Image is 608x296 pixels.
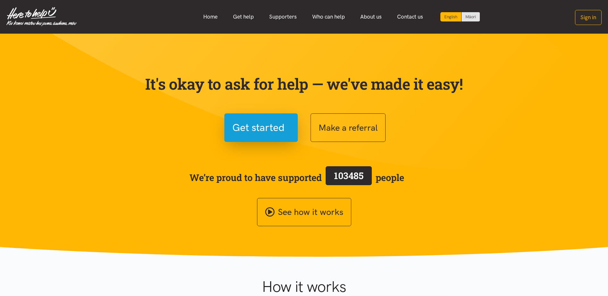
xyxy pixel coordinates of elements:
[462,12,480,21] a: Switch to Te Reo Māori
[225,10,262,24] a: Get help
[440,12,462,21] div: Current language
[389,10,431,24] a: Contact us
[6,7,77,26] img: Home
[304,10,353,24] a: Who can help
[311,113,386,142] button: Make a referral
[199,277,409,296] h1: How it works
[353,10,389,24] a: About us
[575,10,602,25] button: Sign in
[189,165,404,190] span: We’re proud to have supported people
[440,12,480,21] div: Language toggle
[322,165,376,190] a: 103485
[262,10,304,24] a: Supporters
[334,169,363,182] span: 103485
[257,198,351,226] a: See how it works
[144,75,464,93] p: It's okay to ask for help — we've made it easy!
[196,10,225,24] a: Home
[232,119,285,136] span: Get started
[224,113,298,142] button: Get started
